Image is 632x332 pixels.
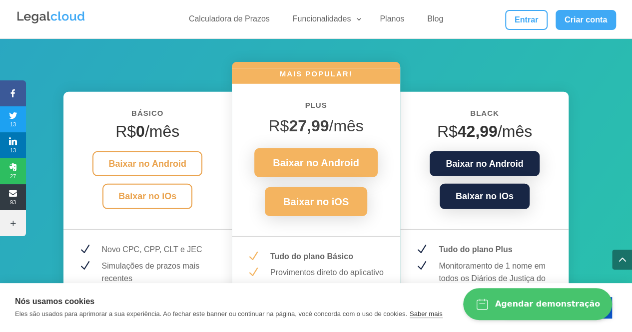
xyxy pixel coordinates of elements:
a: Baixar no iOS [265,187,367,216]
a: Saber mais [410,310,443,318]
span: N [247,266,259,279]
h6: Black [415,107,554,125]
p: Novo CPC, CPP, CLT e JEC [102,243,217,256]
a: Baixar no Android [254,148,378,177]
strong: Tudo do plano Básico [270,252,353,261]
img: Legalcloud Logo [16,10,86,25]
a: Logo da Legalcloud [16,18,86,26]
a: Baixar no Android [430,151,539,177]
a: Funcionalidades [287,14,363,28]
strong: 42,99 [458,122,498,140]
a: Calculadora de Prazos [183,14,276,28]
strong: 27,99 [289,117,329,135]
span: N [78,260,91,272]
span: R$ /mês [268,117,363,135]
p: Eles são usados para aprimorar a sua experiência. Ao fechar este banner ou continuar na página, v... [15,310,407,318]
a: Blog [421,14,449,28]
span: N [247,250,259,263]
strong: Nós usamos cookies [15,297,94,306]
a: Baixar no Android [92,151,202,177]
h6: MAIS POPULAR! [232,68,400,84]
a: Baixar no iOs [440,184,530,209]
a: Planos [374,14,410,28]
a: Baixar no iOs [102,184,192,209]
span: N [415,243,428,256]
h4: R$ /mês [78,122,217,146]
p: Monitoramento de 1 nome em todos os Diários de Justiça do país [439,260,554,298]
span: N [415,260,428,272]
span: N [78,243,91,256]
strong: 0 [136,122,145,140]
h6: BÁSICO [78,107,217,125]
p: Provimentos direto do aplicativo [270,266,385,279]
p: Simulações de prazos mais recentes [102,260,217,285]
h4: R$ /mês [415,122,554,146]
h6: PLUS [247,99,385,117]
a: Entrar [505,10,547,30]
strong: Tudo do plano Plus [439,245,512,254]
a: Criar conta [556,10,617,30]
